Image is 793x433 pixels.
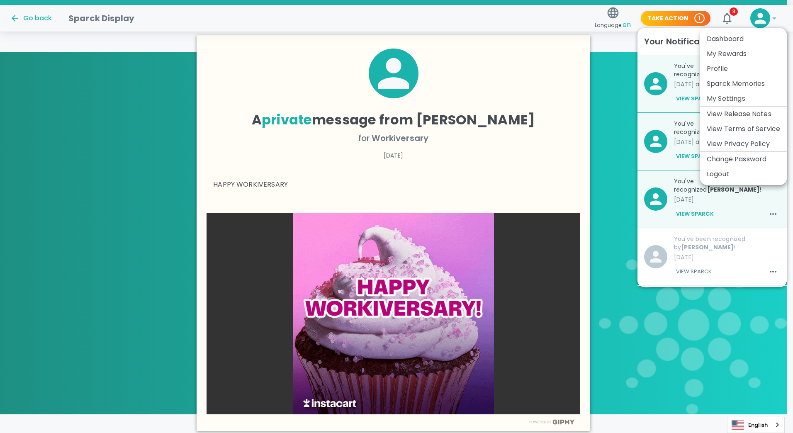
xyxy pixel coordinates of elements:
div: Language [727,417,785,433]
a: View Release Notes [707,109,771,119]
a: English [727,417,784,433]
li: Dashboard [700,32,787,46]
aside: Language selected: English [727,417,785,433]
a: View Terms of Service [707,124,780,134]
li: Sparck Memories [700,76,787,91]
a: View Privacy Policy [707,139,770,149]
li: Logout [700,167,787,182]
li: Change Password [700,152,787,167]
li: My Settings [700,91,787,106]
li: Profile [700,61,787,76]
li: My Rewards [700,46,787,61]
